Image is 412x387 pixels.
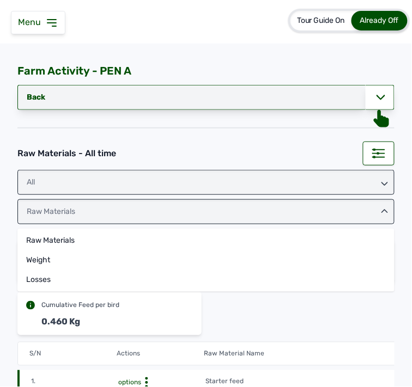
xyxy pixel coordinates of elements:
[18,17,45,27] span: Menu
[297,16,345,25] span: Tour Guide On
[17,63,131,78] p: Farm Activity - PEN A
[360,16,399,25] span: Already Off
[41,300,119,309] div: Cumulative Feed per bird
[17,170,395,195] div: All
[17,250,395,270] div: Weight
[18,17,58,27] a: Menu
[17,270,395,290] div: Losses
[17,199,395,224] div: Raw Materials
[118,378,141,386] span: options
[17,85,366,110] a: Back
[29,349,116,359] th: S/N
[41,316,80,329] div: 0.460 Kg
[17,231,395,250] div: Raw Materials
[17,147,116,160] div: Raw Materials - All time
[116,349,203,359] th: Actions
